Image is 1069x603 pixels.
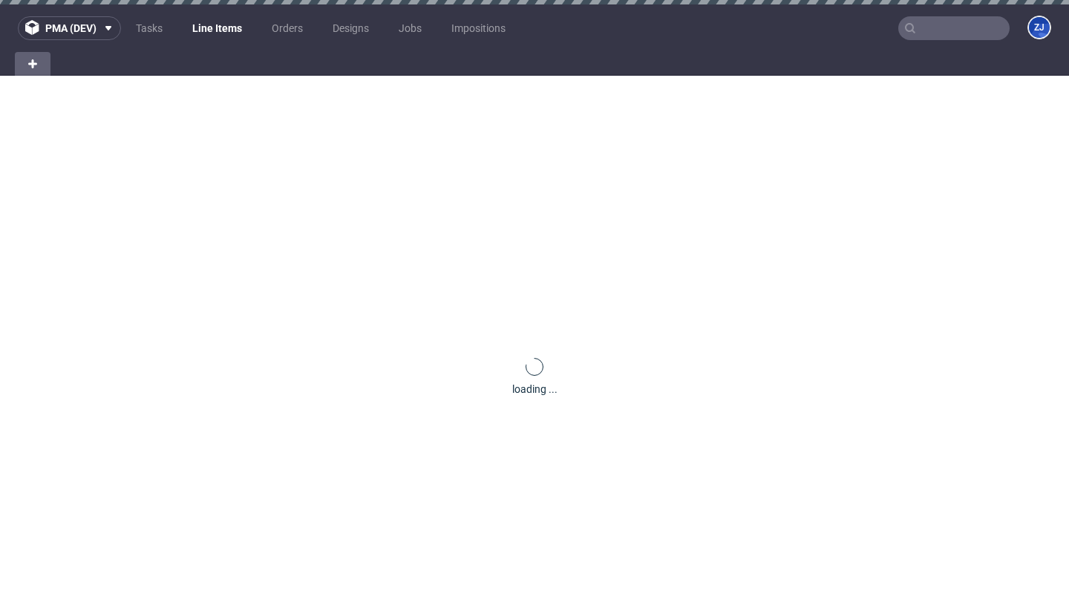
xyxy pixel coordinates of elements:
a: Designs [324,16,378,40]
div: loading ... [512,382,558,397]
a: Jobs [390,16,431,40]
button: pma (dev) [18,16,121,40]
a: Orders [263,16,312,40]
span: pma (dev) [45,23,97,33]
figcaption: ZJ [1029,17,1050,38]
a: Line Items [183,16,251,40]
a: Impositions [442,16,514,40]
a: Tasks [127,16,171,40]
